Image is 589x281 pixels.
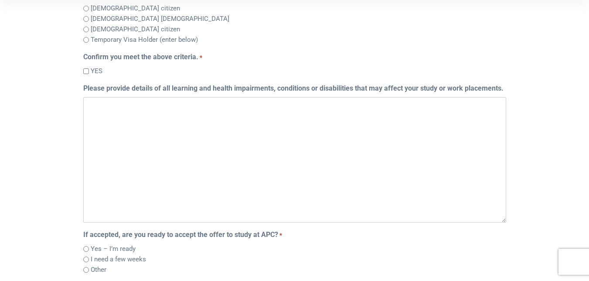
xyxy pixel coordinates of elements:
[91,244,136,254] label: Yes – I’m ready
[91,254,146,264] label: I need a few weeks
[91,14,229,24] label: [DEMOGRAPHIC_DATA] [DEMOGRAPHIC_DATA]
[91,35,198,45] label: Temporary Visa Holder (enter below)
[91,3,180,14] label: [DEMOGRAPHIC_DATA] citizen
[91,24,180,34] label: [DEMOGRAPHIC_DATA] citizen
[91,265,106,275] label: Other
[83,230,506,240] legend: If accepted, are you ready to accept the offer to study at APC?
[91,66,102,76] label: YES
[83,83,504,94] label: Please provide details of all learning and health impairments, conditions or disabilities that ma...
[83,52,506,62] legend: Confirm you meet the above criteria.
